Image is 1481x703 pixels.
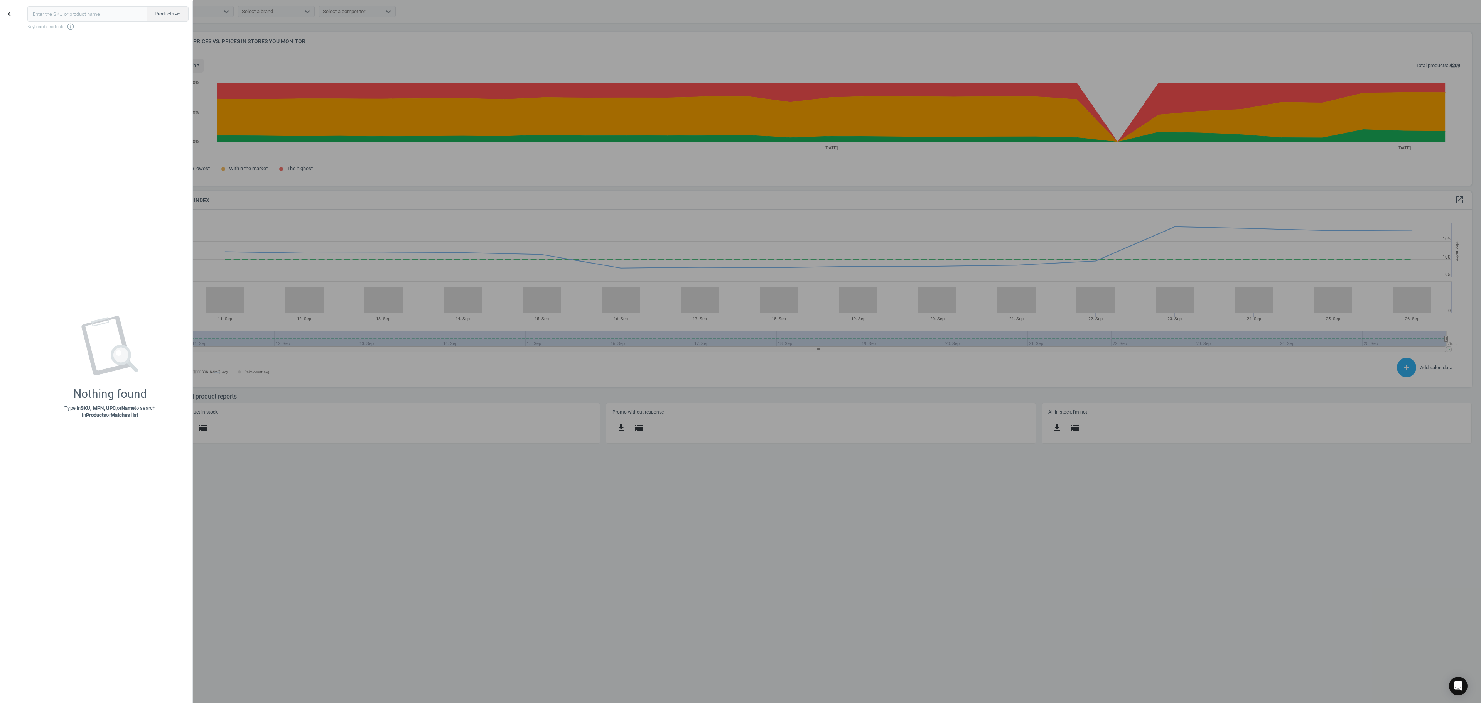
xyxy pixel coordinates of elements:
[64,405,155,419] p: Type in or to search in or
[81,405,117,411] strong: SKU, MPN, UPC,
[111,412,138,418] strong: Matches list
[1449,677,1468,695] div: Open Intercom Messenger
[174,11,180,17] i: swap_horiz
[155,10,180,17] span: Products
[27,6,147,22] input: Enter the SKU or product name
[73,387,147,401] div: Nothing found
[121,405,135,411] strong: Name
[2,5,20,23] button: keyboard_backspace
[7,9,16,19] i: keyboard_backspace
[147,6,189,22] button: Productsswap_horiz
[67,23,74,30] i: info_outline
[27,23,189,30] span: Keyboard shortcuts
[86,412,106,418] strong: Products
